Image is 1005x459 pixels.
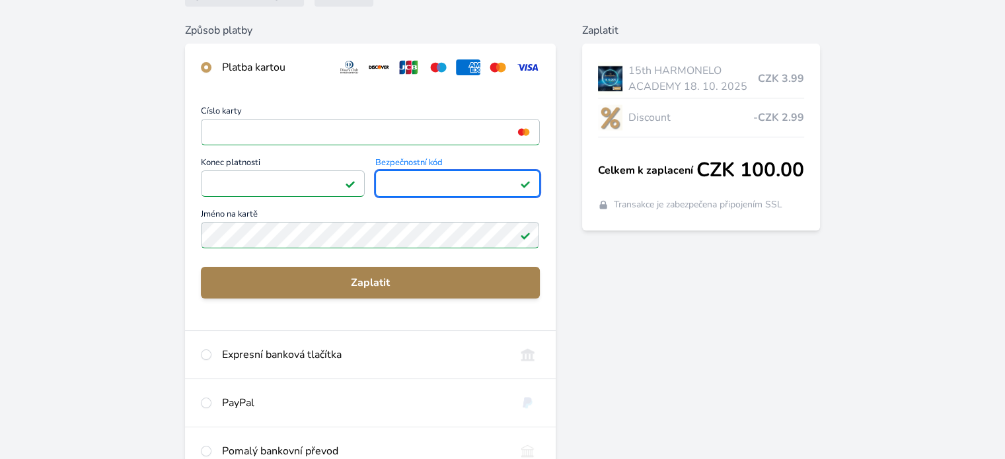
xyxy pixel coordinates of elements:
div: Platba kartou [222,59,326,75]
h6: Způsob platby [185,22,555,38]
span: Bezpečnostní kód [375,159,539,170]
img: AKADEMIE_2025_virtual_1080x1080_ticket-lo.jpg [598,62,623,95]
img: amex.svg [456,59,480,75]
img: Platné pole [520,230,531,240]
span: 15th HARMONELO ACADEMY 18. 10. 2025 [628,63,757,94]
img: visa.svg [515,59,540,75]
img: paypal.svg [515,395,540,411]
div: PayPal [222,395,504,411]
iframe: Iframe pro číslo karty [207,123,533,141]
span: -CZK 2.99 [753,110,804,125]
button: Zaplatit [201,267,539,299]
span: CZK 3.99 [758,71,804,87]
input: Jméno na kartěPlatné pole [201,222,539,248]
img: Platné pole [520,178,531,189]
span: Konec platnosti [201,159,365,170]
img: discount-lo.png [598,101,623,134]
img: mc.svg [486,59,510,75]
img: onlineBanking_CZ.svg [515,347,540,363]
img: jcb.svg [396,59,421,75]
div: Expresní banková tlačítka [222,347,504,363]
img: mc [515,126,533,138]
span: Transakce je zabezpečena připojením SSL [614,198,782,211]
span: Jméno na kartě [201,210,539,222]
img: discover.svg [367,59,391,75]
span: Zaplatit [211,275,529,291]
span: Číslo karty [201,107,539,119]
div: Pomalý bankovní převod [222,443,504,459]
img: bankTransfer_IBAN.svg [515,443,540,459]
img: Platné pole [345,178,355,189]
img: diners.svg [337,59,361,75]
span: Discount [628,110,753,125]
span: CZK 100.00 [696,159,804,182]
iframe: Iframe pro datum vypršení platnosti [207,174,359,193]
span: Celkem k zaplacení [598,162,696,178]
h6: Zaplatit [582,22,820,38]
img: maestro.svg [426,59,451,75]
iframe: Iframe pro bezpečnostní kód [381,174,533,193]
